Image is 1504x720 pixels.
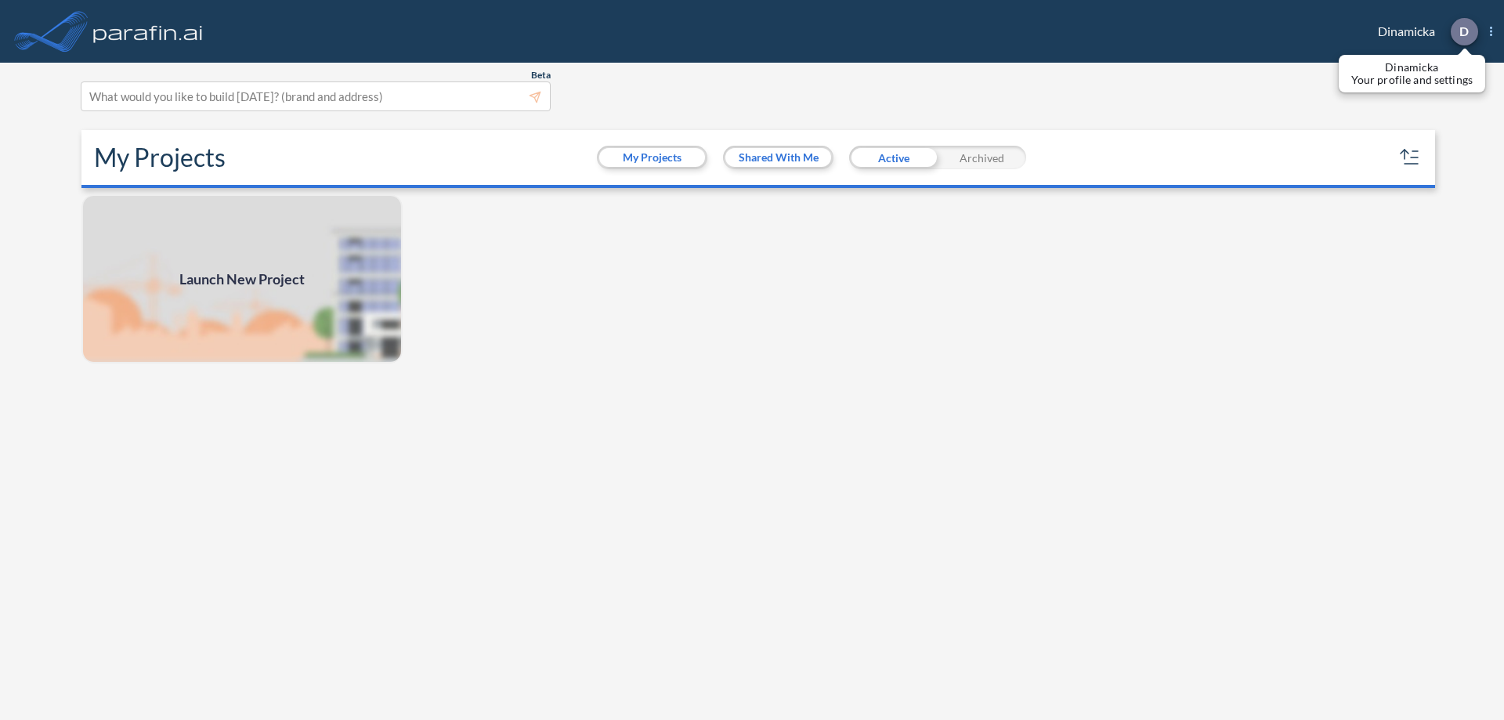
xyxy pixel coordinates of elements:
[1354,18,1492,45] div: Dinamicka
[849,146,938,169] div: Active
[179,269,305,290] span: Launch New Project
[90,16,206,47] img: logo
[1397,145,1423,170] button: sort
[599,148,705,167] button: My Projects
[81,194,403,364] a: Launch New Project
[94,143,226,172] h2: My Projects
[1351,74,1473,86] p: Your profile and settings
[81,194,403,364] img: add
[1459,24,1469,38] p: D
[531,69,551,81] span: Beta
[1351,61,1473,74] p: Dinamicka
[725,148,831,167] button: Shared With Me
[938,146,1026,169] div: Archived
